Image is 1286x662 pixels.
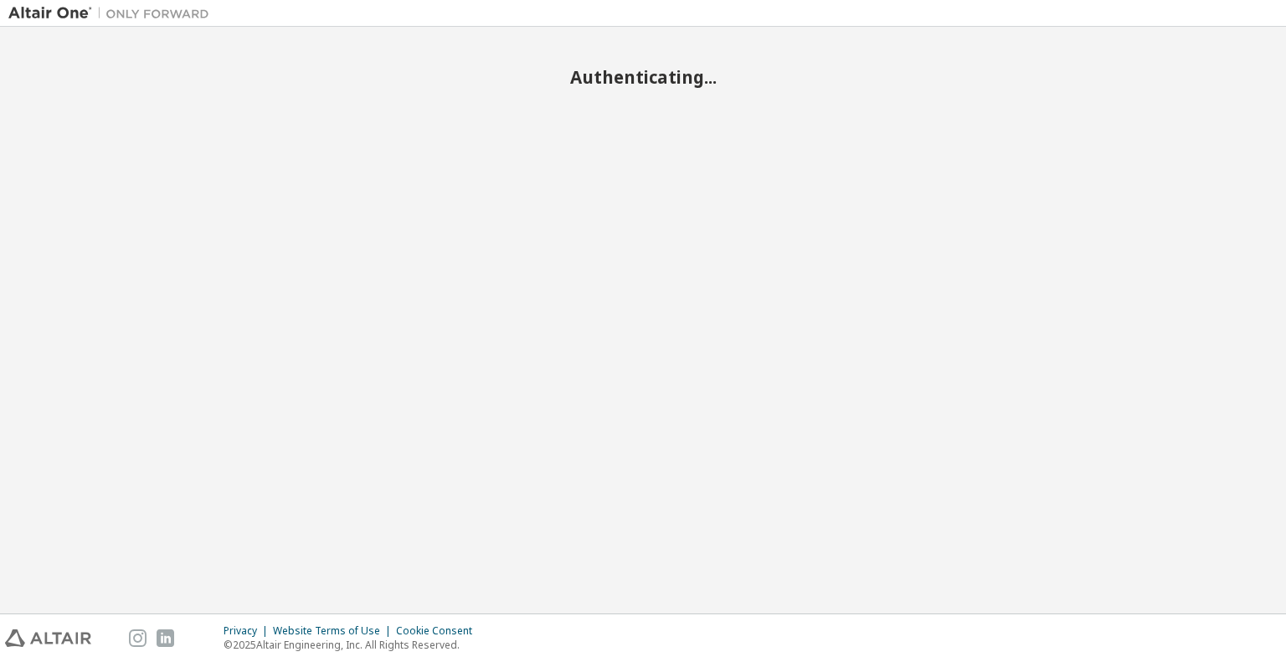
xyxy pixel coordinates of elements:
p: © 2025 Altair Engineering, Inc. All Rights Reserved. [224,638,482,652]
div: Website Terms of Use [273,624,396,638]
img: altair_logo.svg [5,629,91,647]
h2: Authenticating... [8,66,1278,88]
img: linkedin.svg [157,629,174,647]
img: Altair One [8,5,218,22]
div: Privacy [224,624,273,638]
img: instagram.svg [129,629,147,647]
div: Cookie Consent [396,624,482,638]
